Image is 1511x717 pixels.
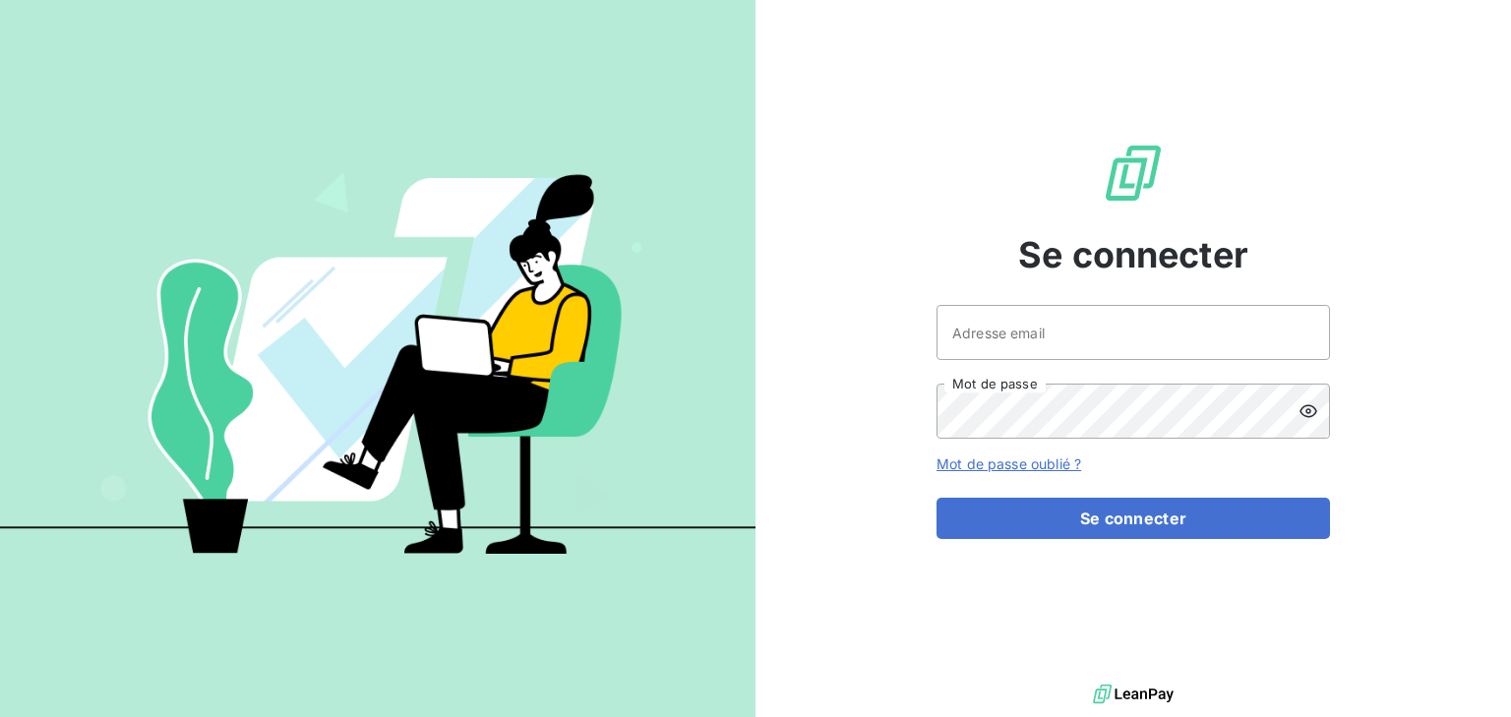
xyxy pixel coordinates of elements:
[1018,228,1248,281] span: Se connecter
[937,498,1330,539] button: Se connecter
[1093,680,1174,709] img: logo
[937,305,1330,360] input: placeholder
[937,455,1081,472] a: Mot de passe oublié ?
[1102,142,1165,205] img: Logo LeanPay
